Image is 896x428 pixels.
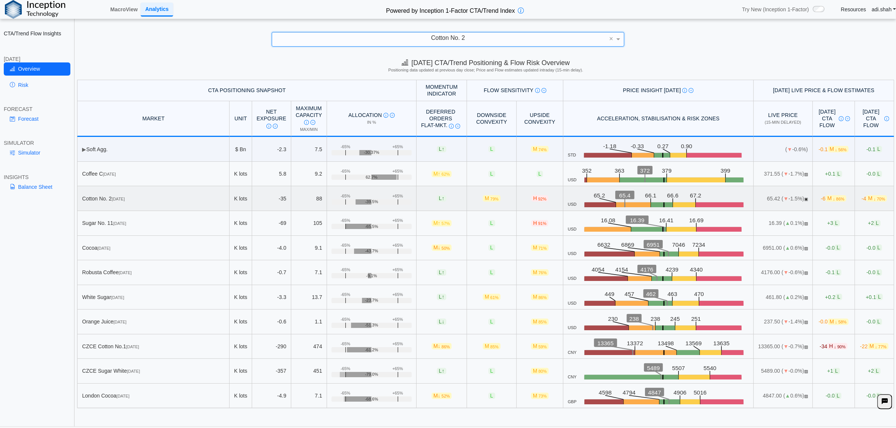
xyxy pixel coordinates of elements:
[641,266,654,273] text: 4176
[230,137,252,162] td: $ Bn
[826,195,846,202] span: M
[754,101,813,137] th: Live Price
[828,319,849,325] span: M
[820,343,847,349] span: -34
[365,323,378,328] span: -51.3%
[531,220,548,226] span: H
[539,295,547,300] span: 86%
[390,113,395,118] img: Read More
[392,292,403,297] div: +65%
[783,269,789,275] span: ▼
[230,359,252,384] td: K lots
[783,343,789,349] span: ▼
[754,334,813,359] td: 13365.00 ( -0.7%)
[365,199,378,204] span: -39.5%
[689,88,694,93] img: Read More
[568,276,577,281] span: USD
[431,35,465,41] span: Cotton No. 2
[693,316,703,322] text: 251
[77,80,417,101] th: CTA Positioning Snapshot
[291,211,327,236] td: 105
[4,62,70,75] a: Overview
[103,172,116,176] span: [DATE]
[483,294,500,300] span: M
[141,3,173,17] a: Analytics
[438,343,440,349] span: ↓
[872,6,896,13] a: adi.shah
[827,343,847,349] span: H
[804,246,808,250] span: CLOSED: Session finished for the day.
[291,334,327,359] td: 474
[582,168,592,174] text: 352
[876,269,882,276] span: L
[442,319,444,325] span: ↓
[472,87,558,94] div: Flow Sensitivity
[608,316,618,322] text: 230
[438,171,440,177] span: ↑
[442,196,444,202] span: ↑
[783,319,789,325] span: ▼
[82,318,225,325] div: Orange Juice
[876,294,883,300] span: L
[876,171,882,177] span: L
[819,319,849,325] span: -0.0
[341,292,350,297] div: -65%
[785,220,790,226] span: ▲
[230,162,252,187] td: K lots
[609,35,613,42] span: ×
[437,195,446,202] span: L
[783,196,789,202] span: ▼
[568,350,577,355] span: CNY
[835,294,842,300] span: L
[662,168,672,174] text: 379
[366,175,377,180] span: 62.7%
[341,317,350,322] div: -65%
[804,320,808,324] span: CLOSED: Session finished for the day.
[417,80,467,101] th: Momentum Indicator
[300,127,318,132] span: Max/Min
[721,168,730,174] text: 399
[266,124,271,129] img: Info
[111,295,124,300] span: [DATE]
[230,211,252,236] td: K lots
[538,221,546,226] span: 91%
[4,30,70,37] h2: CTA/Trend Flow Insights
[82,269,225,276] div: Robusta Coffee
[490,295,499,300] span: 61%
[804,345,808,349] span: CLOSED: Session finished for the day.
[4,79,70,91] a: Risk
[568,153,576,158] span: STD
[341,341,350,346] div: -65%
[483,195,500,202] span: M
[4,106,70,112] div: FORECAST
[667,192,678,199] text: 66.6
[438,220,440,226] span: ↑
[82,195,225,202] div: Cotton No. 2
[296,105,322,126] div: Maximum Capacity
[252,285,291,310] td: -3.3
[783,171,789,177] span: ▼
[646,291,656,297] text: 462
[291,137,327,162] td: 7.5
[488,146,495,152] span: L
[252,186,291,211] td: -35
[568,178,577,182] span: USD
[383,4,518,15] h2: Powered by Inception 1-Factor CTA/Trend Index
[488,269,495,276] span: L
[608,32,615,46] span: Clear value
[598,241,610,248] text: 6632
[114,320,127,324] span: [DATE]
[230,186,252,211] td: K lots
[488,244,495,251] span: L
[804,295,808,300] span: CLOSED: Session finished for the day.
[441,221,450,226] span: 57%
[432,220,452,226] span: M
[230,236,252,261] td: K lots
[441,246,450,250] span: 50%
[230,334,252,359] td: K lots
[82,294,225,301] div: White Sugar
[833,197,844,201] span: ↓ 86%
[765,120,801,124] span: (15-min delayed)
[4,140,70,146] div: SIMULATOR
[876,146,882,152] span: L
